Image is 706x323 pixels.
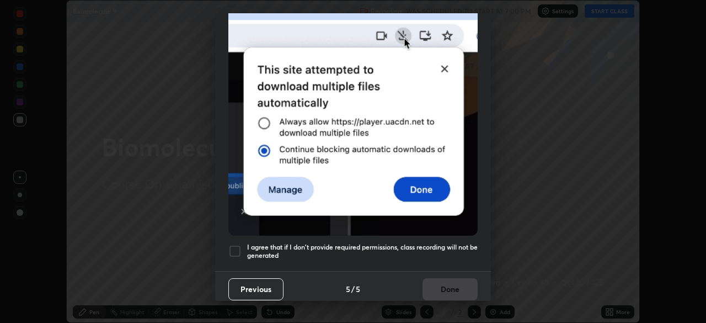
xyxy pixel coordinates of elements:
h4: / [351,283,355,295]
h4: 5 [346,283,350,295]
button: Previous [228,278,284,300]
h5: I agree that if I don't provide required permissions, class recording will not be generated [247,243,478,260]
h4: 5 [356,283,360,295]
